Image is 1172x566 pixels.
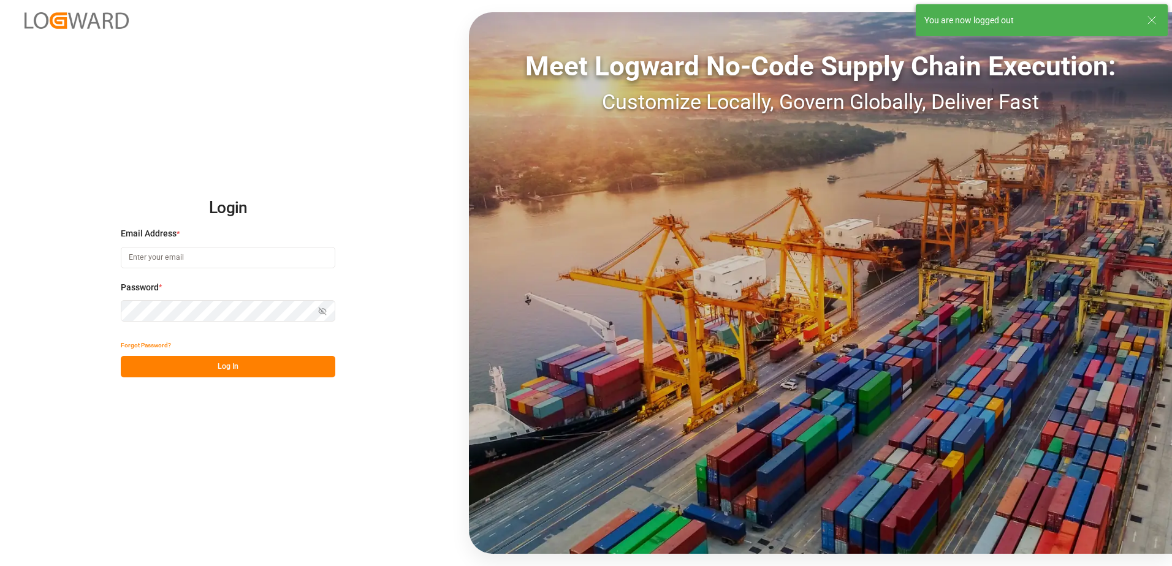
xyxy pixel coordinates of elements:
div: You are now logged out [924,14,1135,27]
div: Meet Logward No-Code Supply Chain Execution: [469,46,1172,86]
button: Forgot Password? [121,334,171,356]
div: Customize Locally, Govern Globally, Deliver Fast [469,86,1172,118]
span: Password [121,281,159,294]
span: Email Address [121,227,177,240]
h2: Login [121,189,335,228]
img: Logward_new_orange.png [25,12,129,29]
input: Enter your email [121,247,335,268]
button: Log In [121,356,335,377]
